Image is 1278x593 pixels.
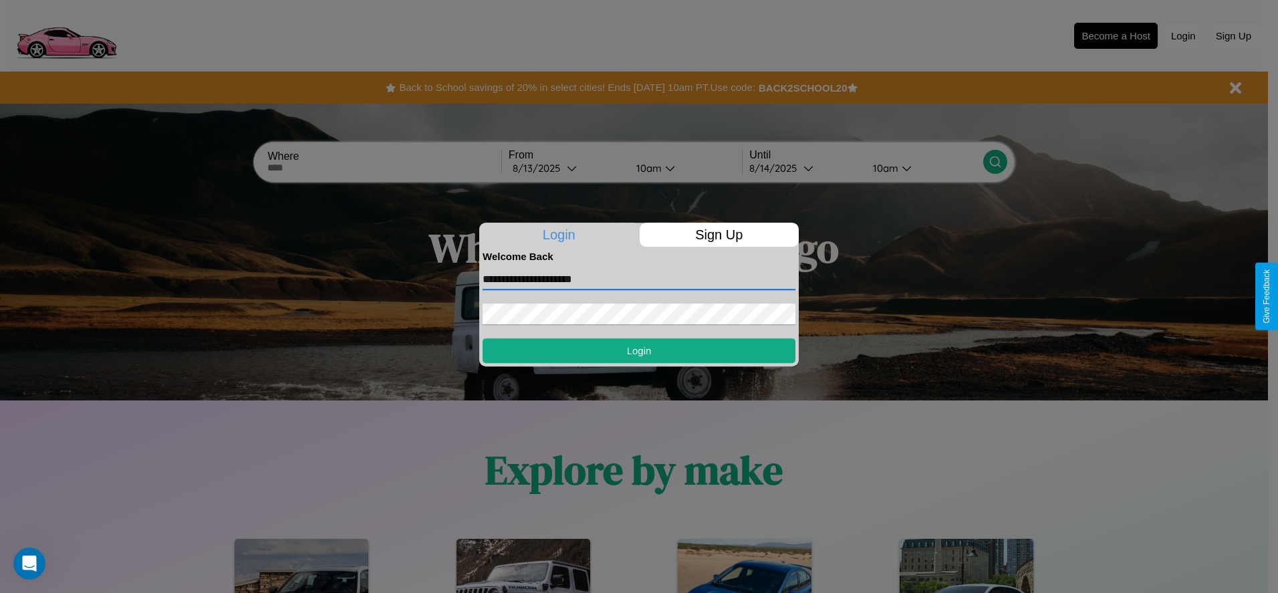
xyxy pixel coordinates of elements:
[479,223,639,247] p: Login
[640,223,799,247] p: Sign Up
[13,548,45,580] iframe: Intercom live chat
[483,338,795,363] button: Login
[483,251,795,262] h4: Welcome Back
[1262,269,1271,324] div: Give Feedback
